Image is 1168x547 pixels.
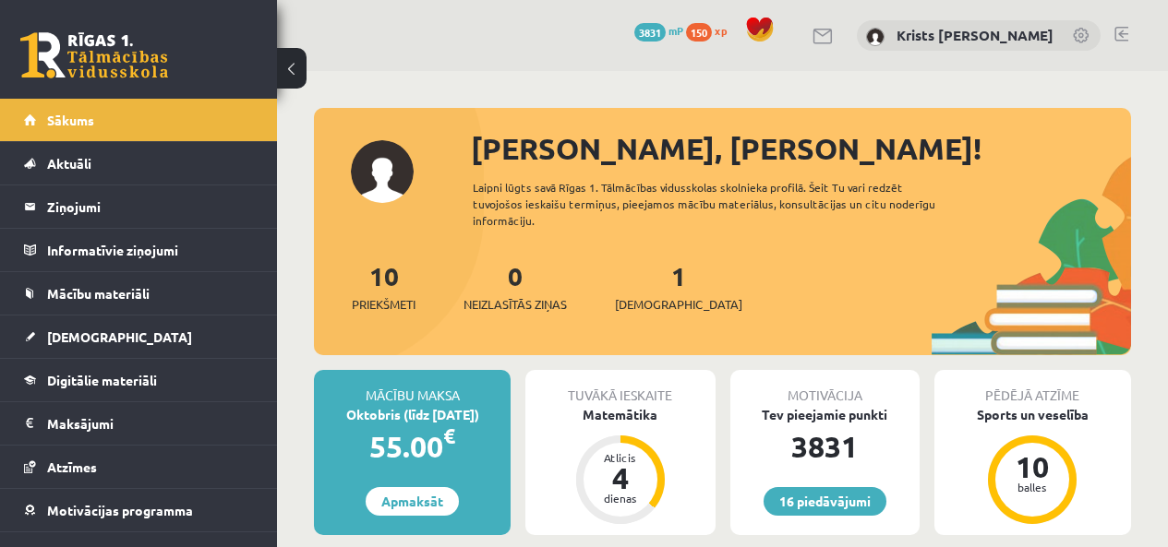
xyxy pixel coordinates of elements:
span: Digitālie materiāli [47,372,157,388]
a: Sports un veselība 10 balles [934,405,1131,527]
a: [DEMOGRAPHIC_DATA] [24,315,254,358]
span: Sākums [47,112,94,128]
a: 150 xp [686,23,736,38]
div: Sports un veselība [934,405,1131,424]
span: Aktuāli [47,155,91,172]
a: Informatīvie ziņojumi [24,229,254,271]
legend: Ziņojumi [47,185,254,228]
a: Digitālie materiāli [24,359,254,401]
a: 3831 mP [634,23,683,38]
div: 55.00 [314,424,511,469]
a: Krists [PERSON_NAME] [897,26,1054,44]
span: [DEMOGRAPHIC_DATA] [47,328,192,345]
a: Sākums [24,99,254,141]
a: 0Neizlasītās ziņas [464,259,567,314]
span: Neizlasītās ziņas [464,295,567,314]
span: Atzīmes [47,458,97,475]
a: Motivācijas programma [24,489,254,531]
span: 150 [686,23,712,42]
a: Aktuāli [24,142,254,184]
a: Apmaksāt [366,487,459,516]
a: Rīgas 1. Tālmācības vidusskola [20,32,168,78]
a: 16 piedāvājumi [764,487,886,516]
a: Mācību materiāli [24,272,254,315]
span: Priekšmeti [352,295,415,314]
span: [DEMOGRAPHIC_DATA] [615,295,742,314]
div: [PERSON_NAME], [PERSON_NAME]! [471,126,1131,171]
a: Atzīmes [24,446,254,488]
img: Krists Andrejs Zeile [866,28,885,46]
div: Oktobris (līdz [DATE]) [314,405,511,424]
div: balles [1005,482,1060,493]
a: Ziņojumi [24,185,254,228]
a: Maksājumi [24,402,254,445]
a: Matemātika Atlicis 4 dienas [525,405,715,527]
span: mP [668,23,683,38]
div: Atlicis [593,452,648,463]
div: Mācību maksa [314,370,511,405]
div: 3831 [730,424,920,469]
span: 3831 [634,23,666,42]
a: 10Priekšmeti [352,259,415,314]
span: Motivācijas programma [47,502,193,518]
span: Mācību materiāli [47,285,150,302]
div: Motivācija [730,370,920,405]
div: Laipni lūgts savā Rīgas 1. Tālmācības vidusskolas skolnieka profilā. Šeit Tu vari redzēt tuvojošo... [473,179,963,229]
legend: Maksājumi [47,402,254,445]
div: 10 [1005,452,1060,482]
div: Tev pieejamie punkti [730,405,920,424]
div: dienas [593,493,648,504]
div: Tuvākā ieskaite [525,370,715,405]
legend: Informatīvie ziņojumi [47,229,254,271]
div: Pēdējā atzīme [934,370,1131,405]
div: Matemātika [525,405,715,424]
span: xp [715,23,727,38]
div: 4 [593,463,648,493]
span: € [443,422,455,449]
a: 1[DEMOGRAPHIC_DATA] [615,259,742,314]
